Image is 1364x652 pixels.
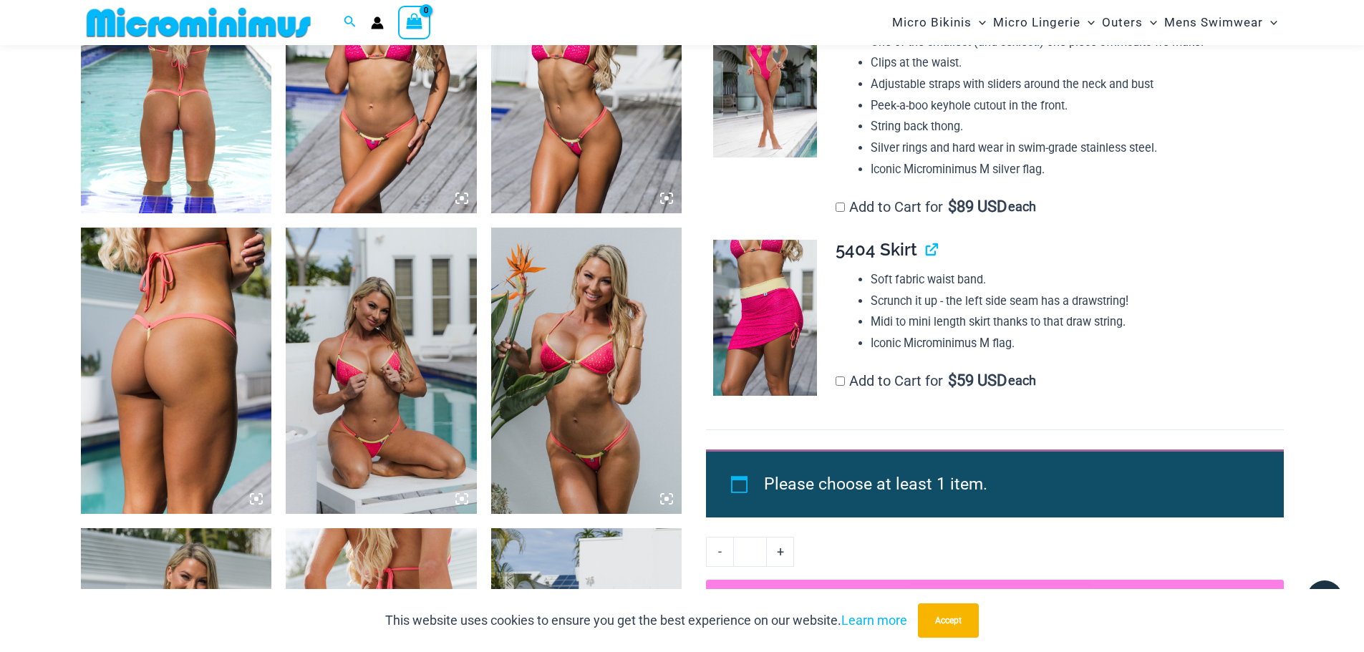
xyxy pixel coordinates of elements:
button: Accept [918,603,979,638]
a: + [767,537,794,567]
img: Bubble Mesh Highlight Pink 323 Top 469 Thong [286,228,477,514]
a: Search icon link [344,14,357,31]
span: Menu Toggle [972,4,986,41]
a: Account icon link [371,16,384,29]
a: View Shopping Cart, empty [398,6,431,39]
span: Menu Toggle [1263,4,1277,41]
a: - [706,537,733,567]
li: Clips at the waist. [871,52,1272,74]
a: Learn more [841,613,907,628]
label: Add to Cart for [836,372,1036,389]
img: Bubble Mesh Highlight Pink 819 One Piece [713,2,817,158]
nav: Site Navigation [886,2,1284,43]
span: Outers [1102,4,1143,41]
li: Soft fabric waist band. [871,269,1272,291]
span: each [1008,200,1036,214]
li: Iconic Microminimus M flag. [871,333,1272,354]
span: 89 USD [948,200,1007,214]
li: Iconic Microminimus M silver flag. [871,159,1272,180]
a: Mens SwimwearMenu ToggleMenu Toggle [1161,4,1281,41]
span: Micro Bikinis [892,4,972,41]
img: MM SHOP LOGO FLAT [81,6,316,39]
li: Silver rings and hard wear in swim-grade stainless steel. [871,137,1272,159]
label: Add to Cart for [836,198,1036,215]
input: Add to Cart for$59 USD each [836,376,845,386]
input: Add to Cart for$89 USD each [836,203,845,212]
img: Bubble Mesh Highlight Pink 421 Micro [81,228,272,514]
span: Micro Lingerie [993,4,1080,41]
p: This website uses cookies to ensure you get the best experience on our website. [385,610,907,631]
li: Adjustable straps with sliders around the neck and bust [871,74,1272,95]
input: Product quantity [733,537,767,567]
button: Add to cart [706,580,1283,614]
a: Micro BikinisMenu ToggleMenu Toggle [889,4,990,41]
span: 5404 Skirt [836,239,917,260]
img: Bubble Mesh Highlight Pink 309 Top 5404 Skirt [713,240,817,396]
li: Midi to mini length skirt thanks to that draw string. [871,311,1272,333]
li: Scrunch it up - the left side seam has a drawstring! [871,291,1272,312]
a: Micro LingerieMenu ToggleMenu Toggle [990,4,1098,41]
a: OutersMenu ToggleMenu Toggle [1098,4,1161,41]
span: 59 USD [948,374,1007,388]
li: Peek-a-boo keyhole cutout in the front. [871,95,1272,117]
span: $ [948,371,957,389]
span: Menu Toggle [1080,4,1095,41]
li: Please choose at least 1 item. [764,468,1251,501]
li: String back thong. [871,116,1272,137]
span: Menu Toggle [1143,4,1157,41]
span: each [1008,374,1036,388]
span: $ [948,198,957,215]
img: Bubble Mesh Highlight Pink 323 Top 469 Thong [491,228,682,514]
span: Mens Swimwear [1164,4,1263,41]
